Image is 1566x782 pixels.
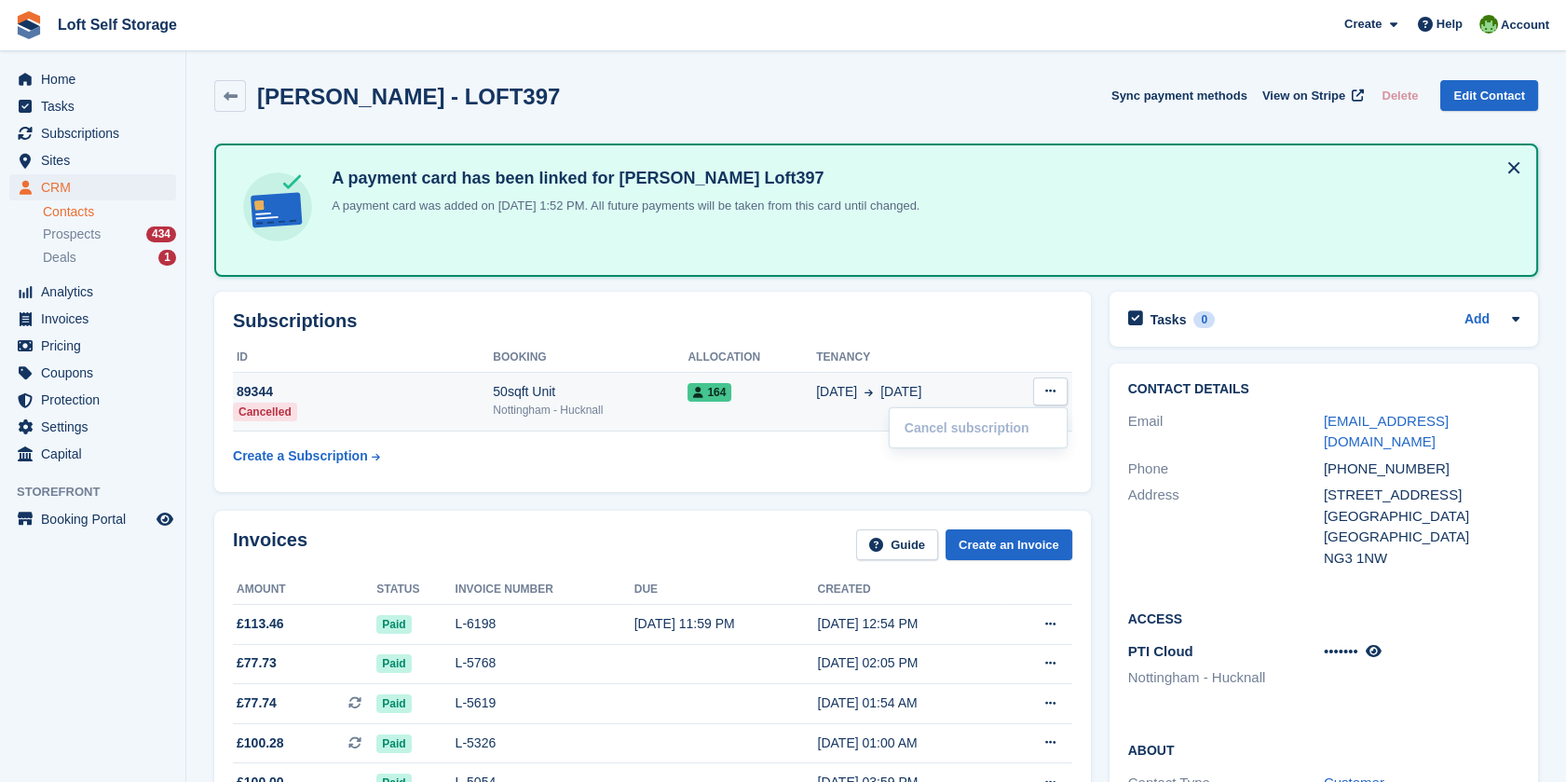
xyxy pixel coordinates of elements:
[41,93,153,119] span: Tasks
[1128,643,1193,659] span: PTI Cloud
[50,9,184,40] a: Loft Self Storage
[233,343,493,373] th: ID
[1344,15,1382,34] span: Create
[1324,485,1519,506] div: [STREET_ADDRESS]
[1128,609,1519,627] h2: Access
[1128,411,1324,453] div: Email
[41,387,153,413] span: Protection
[9,174,176,200] a: menu
[897,416,1059,440] p: Cancel subscription
[233,446,368,466] div: Create a Subscription
[233,310,1072,332] h2: Subscriptions
[376,615,411,634] span: Paid
[493,382,688,402] div: 50sqft Unit
[376,694,411,713] span: Paid
[1440,80,1538,111] a: Edit Contact
[9,66,176,92] a: menu
[456,614,634,634] div: L-6198
[816,343,1002,373] th: Tenancy
[257,84,560,109] h2: [PERSON_NAME] - LOFT397
[817,734,1001,753] div: [DATE] 01:00 AM
[324,168,919,189] h4: A payment card has been linked for [PERSON_NAME] Loft397
[43,225,176,244] a: Prospects 434
[688,383,731,402] span: 164
[9,387,176,413] a: menu
[880,382,921,402] span: [DATE]
[1324,413,1449,450] a: [EMAIL_ADDRESS][DOMAIN_NAME]
[237,693,277,713] span: £77.74
[1501,16,1549,34] span: Account
[41,414,153,440] span: Settings
[1324,459,1519,480] div: [PHONE_NUMBER]
[43,226,101,243] span: Prospects
[817,693,1001,713] div: [DATE] 01:54 AM
[1324,643,1358,659] span: •••••••
[1479,15,1498,34] img: James Johnson
[237,614,284,634] span: £113.46
[41,441,153,467] span: Capital
[43,249,76,267] span: Deals
[233,575,376,605] th: Amount
[41,360,153,386] span: Coupons
[9,279,176,305] a: menu
[1437,15,1463,34] span: Help
[1324,548,1519,569] div: NG3 1NW
[493,343,688,373] th: Booking
[158,250,176,266] div: 1
[376,575,455,605] th: Status
[41,306,153,332] span: Invoices
[43,203,176,221] a: Contacts
[376,654,411,673] span: Paid
[43,248,176,268] a: Deals 1
[41,506,153,532] span: Booking Portal
[1255,80,1368,111] a: View on Stripe
[1464,309,1490,331] a: Add
[9,93,176,119] a: menu
[41,333,153,359] span: Pricing
[1324,506,1519,528] div: [GEOGRAPHIC_DATA]
[456,575,634,605] th: Invoice number
[456,693,634,713] div: L-5619
[17,483,185,501] span: Storefront
[817,653,1001,673] div: [DATE] 02:05 PM
[41,66,153,92] span: Home
[9,506,176,532] a: menu
[1128,382,1519,397] h2: Contact Details
[9,120,176,146] a: menu
[9,333,176,359] a: menu
[41,174,153,200] span: CRM
[41,120,153,146] span: Subscriptions
[1374,80,1425,111] button: Delete
[1111,80,1247,111] button: Sync payment methods
[634,614,818,634] div: [DATE] 11:59 PM
[1151,311,1187,328] h2: Tasks
[41,279,153,305] span: Analytics
[634,575,818,605] th: Due
[9,360,176,386] a: menu
[1262,87,1345,105] span: View on Stripe
[9,414,176,440] a: menu
[493,402,688,418] div: Nottingham - Hucknall
[15,11,43,39] img: stora-icon-8386f47178a22dfd0bd8f6a31ec36ba5ce8667c1dd55bd0f319d3a0aa187defe.svg
[1324,527,1519,548] div: [GEOGRAPHIC_DATA]
[41,147,153,173] span: Sites
[1128,667,1324,689] li: Nottingham - Hucknall
[1128,485,1324,569] div: Address
[456,653,634,673] div: L-5768
[688,343,816,373] th: Allocation
[817,614,1001,634] div: [DATE] 12:54 PM
[237,653,277,673] span: £77.73
[9,441,176,467] a: menu
[817,575,1001,605] th: Created
[1128,459,1324,480] div: Phone
[9,147,176,173] a: menu
[1193,311,1215,328] div: 0
[233,403,297,421] div: Cancelled
[233,439,380,473] a: Create a Subscription
[376,734,411,753] span: Paid
[324,197,919,215] p: A payment card was added on [DATE] 1:52 PM. All future payments will be taken from this card unti...
[9,306,176,332] a: menu
[856,529,938,560] a: Guide
[816,382,857,402] span: [DATE]
[237,734,284,753] span: £100.28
